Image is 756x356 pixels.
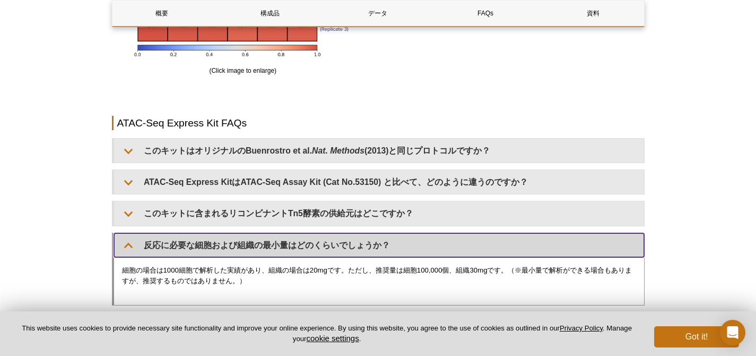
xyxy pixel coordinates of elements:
[112,1,212,26] a: 概要
[560,324,603,332] a: Privacy Policy
[220,1,320,26] a: 構成品
[112,116,645,130] h2: ATAC-Seq Express Kit FAQs
[312,146,364,155] em: Nat. Methods
[306,334,359,343] button: cookie settings
[436,1,535,26] a: FAQs
[114,201,644,225] summary: このキットに含まれるリコンビナントTn5酵素の供給元はどこですか？
[654,326,739,347] button: Got it!
[328,1,428,26] a: データ
[720,320,745,345] div: Open Intercom Messenger
[114,139,644,163] summary: このキットはオリジナルのBuenrostro et al.Nat. Methods(2013)と同じプロトコルですか？
[17,324,637,344] p: This website uses cookies to provide necessary site functionality and improve your online experie...
[122,265,636,286] p: 細胞の場合は1000細胞で解析した実績があり、組織の場合は20mgです。ただし、推奨量は細胞100,000個、組織30mgです。（※最小量で解析ができる場合もありますが、推奨するものではありません。）
[543,1,643,26] a: 資料
[114,233,644,257] summary: 反応に必要な細胞および組織の最小量はどのくらいでしょうか？
[114,170,644,194] summary: ATAC-Seq Express KitはATAC-Seq Assay Kit (Cat No.53150) と比べて、どのように違うのですか？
